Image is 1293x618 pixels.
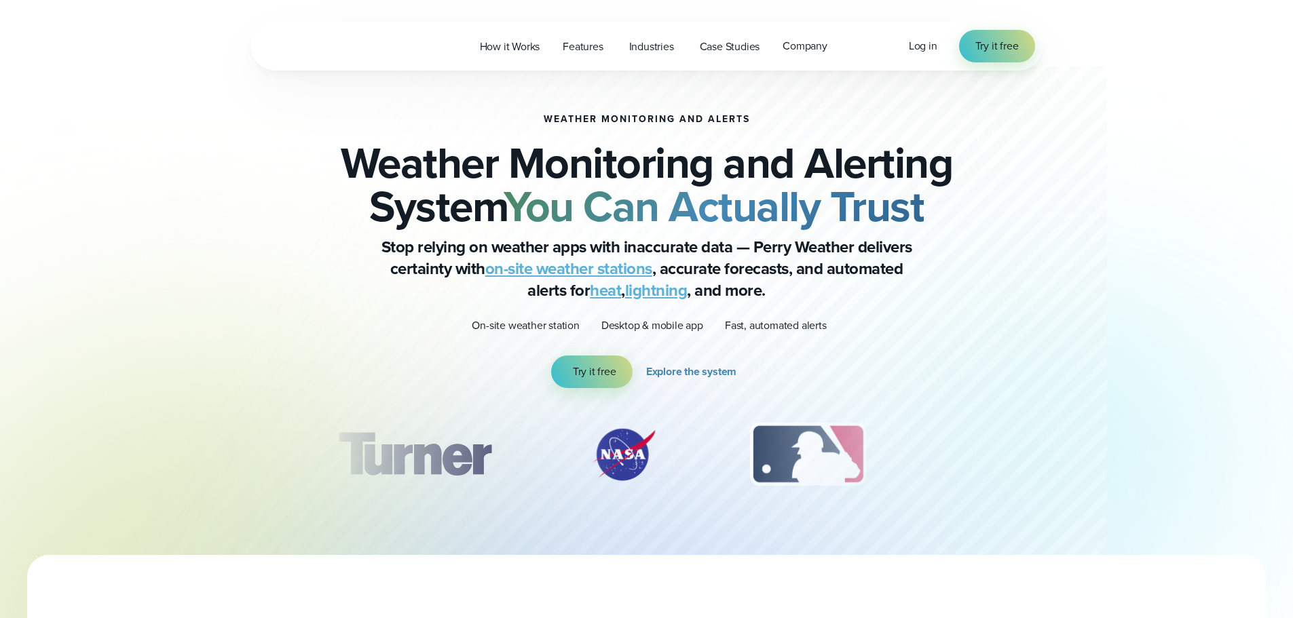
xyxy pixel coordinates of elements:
[646,364,736,380] span: Explore the system
[975,38,1019,54] span: Try it free
[783,38,827,54] span: Company
[318,421,510,488] img: Turner-Construction_1.svg
[468,33,552,60] a: How it Works
[945,421,1053,488] div: 4 of 12
[629,39,674,55] span: Industries
[576,421,671,488] div: 2 of 12
[736,421,880,488] div: 3 of 12
[646,355,742,388] a: Explore the system
[576,421,671,488] img: NASA.svg
[909,38,937,54] a: Log in
[945,421,1053,488] img: PGA.svg
[601,317,703,334] p: Desktop & mobile app
[480,39,540,55] span: How it Works
[485,256,652,281] a: on-site weather stations
[625,278,688,303] a: lightning
[573,364,616,380] span: Try it free
[318,141,975,228] h2: Weather Monitoring and Alerting System
[504,174,924,238] strong: You Can Actually Trust
[544,114,750,125] h1: Weather Monitoring and Alerts
[700,39,760,55] span: Case Studies
[736,421,880,488] img: MLB.svg
[551,355,633,388] a: Try it free
[375,236,918,301] p: Stop relying on weather apps with inaccurate data — Perry Weather delivers certainty with , accur...
[318,421,510,488] div: 1 of 12
[472,317,579,334] p: On-site weather station
[318,421,975,495] div: slideshow
[959,30,1035,62] a: Try it free
[725,317,827,334] p: Fast, automated alerts
[563,39,603,55] span: Features
[590,278,621,303] a: heat
[688,33,772,60] a: Case Studies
